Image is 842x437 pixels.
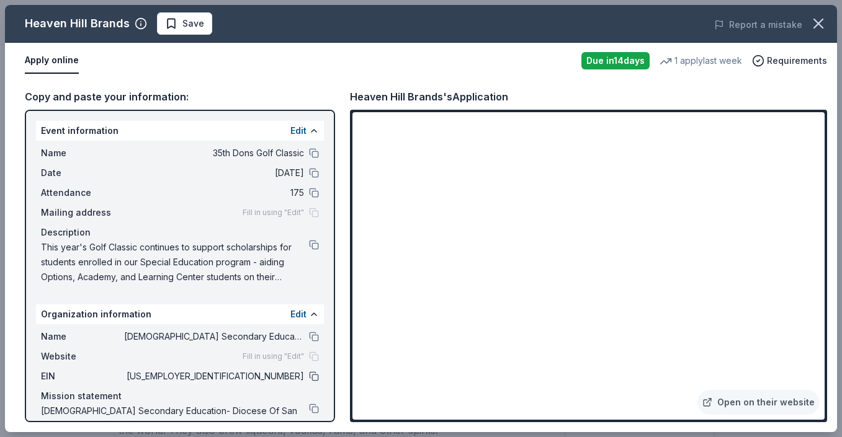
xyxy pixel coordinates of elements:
[41,349,124,364] span: Website
[41,389,319,404] div: Mission statement
[36,304,324,324] div: Organization information
[767,53,827,68] span: Requirements
[36,121,324,141] div: Event information
[41,240,309,285] span: This year's Golf Classic continues to support scholarships for students enrolled in our Special E...
[660,53,742,68] div: 1 apply last week
[124,369,304,384] span: [US_EMPLOYER_IDENTIFICATION_NUMBER]
[25,89,335,105] div: Copy and paste your information:
[243,208,304,218] span: Fill in using "Edit"
[157,12,212,35] button: Save
[41,166,124,180] span: Date
[124,146,304,161] span: 35th Dons Golf Classic
[124,166,304,180] span: [DATE]
[25,14,130,33] div: Heaven Hill Brands
[41,369,124,384] span: EIN
[752,53,827,68] button: Requirements
[697,390,820,415] a: Open on their website
[714,17,802,32] button: Report a mistake
[41,185,124,200] span: Attendance
[350,89,508,105] div: Heaven Hill Brands's Application
[290,123,307,138] button: Edit
[25,48,79,74] button: Apply online
[290,307,307,322] button: Edit
[41,329,124,344] span: Name
[243,351,304,361] span: Fill in using "Edit"
[41,146,124,161] span: Name
[124,329,304,344] span: [DEMOGRAPHIC_DATA] Secondary Education- [GEOGRAPHIC_DATA] Incorporated
[41,205,124,220] span: Mailing address
[41,225,319,240] div: Description
[581,52,650,69] div: Due in 14 days
[124,185,304,200] span: 175
[182,16,204,31] span: Save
